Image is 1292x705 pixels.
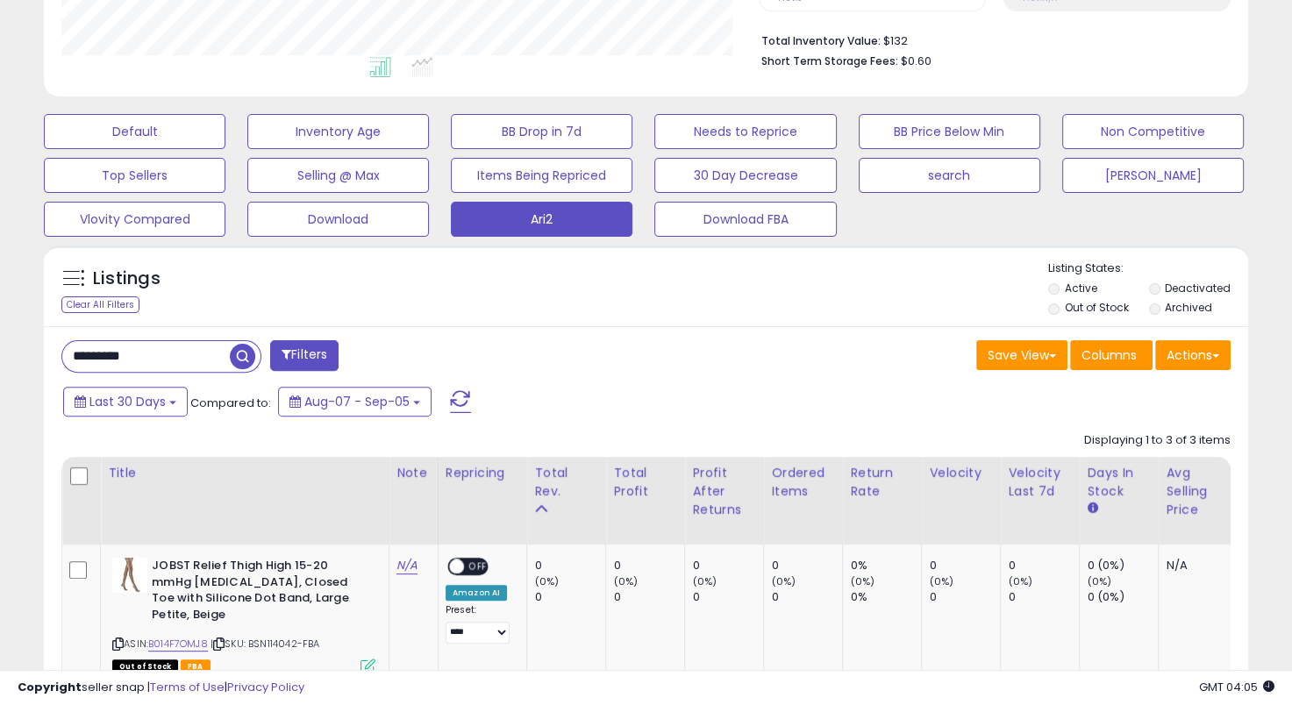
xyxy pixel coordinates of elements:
[446,585,507,601] div: Amazon AI
[1065,300,1129,315] label: Out of Stock
[692,574,717,588] small: (0%)
[771,558,842,573] div: 0
[1084,432,1231,449] div: Displaying 1 to 3 of 3 items
[1087,589,1158,605] div: 0 (0%)
[976,340,1067,370] button: Save View
[929,589,1000,605] div: 0
[859,158,1040,193] button: search
[850,589,921,605] div: 0%
[1008,589,1079,605] div: 0
[1087,558,1158,573] div: 0 (0%)
[1062,114,1244,149] button: Non Competitive
[1165,300,1212,315] label: Archived
[44,202,225,237] button: Vlovity Compared
[446,464,520,482] div: Repricing
[1048,260,1248,277] p: Listing States:
[247,202,429,237] button: Download
[1087,574,1111,588] small: (0%)
[451,158,632,193] button: Items Being Repriced
[1155,340,1231,370] button: Actions
[227,679,304,695] a: Privacy Policy
[850,558,921,573] div: 0%
[613,574,638,588] small: (0%)
[929,558,1000,573] div: 0
[18,680,304,696] div: seller snap | |
[929,464,993,482] div: Velocity
[1065,281,1097,296] label: Active
[396,464,431,482] div: Note
[654,202,836,237] button: Download FBA
[1008,574,1032,588] small: (0%)
[692,558,763,573] div: 0
[613,464,677,501] div: Total Profit
[1165,281,1231,296] label: Deactivated
[534,464,598,501] div: Total Rev.
[63,387,188,417] button: Last 30 Days
[692,589,763,605] div: 0
[1008,558,1079,573] div: 0
[771,589,842,605] div: 0
[190,395,271,411] span: Compared to:
[692,464,756,519] div: Profit After Returns
[901,53,932,69] span: $0.60
[150,679,225,695] a: Terms of Use
[771,464,835,501] div: Ordered Items
[1166,558,1224,573] div: N/A
[761,33,881,48] b: Total Inventory Value:
[654,114,836,149] button: Needs to Reprice
[304,393,410,410] span: Aug-07 - Sep-05
[1070,340,1153,370] button: Columns
[1087,501,1097,516] small: Days In Stock.
[278,387,432,417] button: Aug-07 - Sep-05
[396,557,418,574] a: N/A
[44,114,225,149] button: Default
[152,558,365,627] b: JOBST Relief Thigh High 15-20 mmHg [MEDICAL_DATA], Closed Toe with Silicone Dot Band, Large Petit...
[89,393,166,410] span: Last 30 Days
[771,574,796,588] small: (0%)
[613,558,684,573] div: 0
[247,114,429,149] button: Inventory Age
[93,267,161,291] h5: Listings
[859,114,1040,149] button: BB Price Below Min
[850,464,914,501] div: Return Rate
[1199,679,1274,695] span: 2025-10-6 04:05 GMT
[654,158,836,193] button: 30 Day Decrease
[211,637,319,651] span: | SKU: BSN114042-FBA
[1062,158,1244,193] button: [PERSON_NAME]
[534,558,605,573] div: 0
[18,679,82,695] strong: Copyright
[464,559,492,574] span: OFF
[108,464,382,482] div: Title
[270,340,339,371] button: Filters
[451,202,632,237] button: Ari2
[1166,464,1230,519] div: Avg Selling Price
[534,574,559,588] small: (0%)
[1008,464,1072,501] div: Velocity Last 7d
[929,574,953,588] small: (0%)
[761,29,1217,50] li: $132
[613,589,684,605] div: 0
[247,158,429,193] button: Selling @ Max
[112,558,147,593] img: 31TsQvIZDjL._SL40_.jpg
[148,637,208,652] a: B014F7OMJ8
[44,158,225,193] button: Top Sellers
[1081,346,1137,364] span: Columns
[61,296,139,313] div: Clear All Filters
[446,604,514,644] div: Preset:
[761,53,898,68] b: Short Term Storage Fees:
[534,589,605,605] div: 0
[850,574,874,588] small: (0%)
[451,114,632,149] button: BB Drop in 7d
[1087,464,1151,501] div: Days In Stock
